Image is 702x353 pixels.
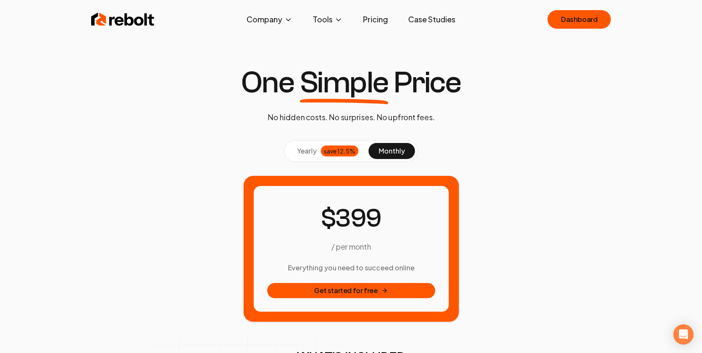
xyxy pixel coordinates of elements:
[548,10,611,29] a: Dashboard
[91,11,154,28] img: Rebolt Logo
[673,324,694,345] div: Open Intercom Messenger
[297,146,317,156] span: yearly
[401,11,462,28] a: Case Studies
[306,11,350,28] button: Tools
[300,67,388,98] span: Simple
[267,283,435,298] button: Get started for free
[267,263,435,273] h3: Everything you need to succeed online
[240,11,299,28] button: Company
[241,67,461,98] h1: One Price
[268,111,435,123] p: No hidden costs. No surprises. No upfront fees.
[369,143,415,159] button: monthly
[379,146,405,155] span: monthly
[331,241,371,253] p: / per month
[321,146,358,156] div: save 12.5%
[356,11,395,28] a: Pricing
[287,143,369,159] button: yearlysave 12.5%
